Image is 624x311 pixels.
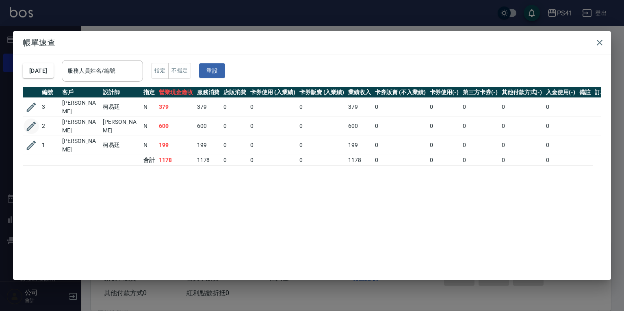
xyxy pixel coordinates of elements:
td: 600 [346,117,373,136]
td: 0 [221,117,248,136]
th: 卡券使用(-) [428,87,461,98]
td: 600 [157,117,195,136]
td: 0 [544,97,577,117]
th: 第三方卡券(-) [461,87,500,98]
td: 1 [40,136,60,155]
td: 600 [195,117,222,136]
td: N [141,117,157,136]
th: 其他付款方式(-) [500,87,544,98]
td: 合計 [141,155,157,165]
td: 0 [428,155,461,165]
button: [DATE] [23,63,54,78]
th: 卡券販賣 (不入業績) [373,87,427,98]
td: 0 [428,97,461,117]
td: 0 [221,136,248,155]
th: 業績收入 [346,87,373,98]
td: 0 [297,97,347,117]
td: 0 [373,155,427,165]
th: 營業現金應收 [157,87,195,98]
td: 1178 [195,155,222,165]
td: 0 [428,117,461,136]
td: 0 [500,155,544,165]
th: 編號 [40,87,60,98]
th: 備註 [577,87,593,98]
td: 0 [461,117,500,136]
td: 1178 [157,155,195,165]
h2: 帳單速查 [13,31,611,54]
button: 不指定 [168,63,191,79]
td: 0 [248,136,297,155]
th: 入金使用(-) [544,87,577,98]
td: 0 [500,97,544,117]
th: 卡券販賣 (入業績) [297,87,347,98]
th: 服務消費 [195,87,222,98]
th: 卡券使用 (入業績) [248,87,297,98]
td: 0 [248,97,297,117]
th: 客戶 [60,87,101,98]
td: [PERSON_NAME] [101,117,141,136]
td: 199 [195,136,222,155]
td: 0 [297,155,347,165]
td: 0 [500,117,544,136]
td: 1178 [346,155,373,165]
td: 0 [544,117,577,136]
td: 3 [40,97,60,117]
td: N [141,136,157,155]
td: 0 [373,97,427,117]
td: 0 [373,136,427,155]
td: 0 [544,136,577,155]
td: 0 [248,117,297,136]
td: 199 [157,136,195,155]
td: 0 [461,136,500,155]
td: 0 [221,155,248,165]
td: 2 [40,117,60,136]
td: [PERSON_NAME] [60,117,101,136]
td: 0 [221,97,248,117]
td: 0 [297,117,347,136]
td: 0 [461,97,500,117]
td: N [141,97,157,117]
th: 指定 [141,87,157,98]
td: 0 [248,155,297,165]
td: 379 [346,97,373,117]
td: [PERSON_NAME] [60,97,101,117]
th: 店販消費 [221,87,248,98]
td: 0 [500,136,544,155]
td: 柯易廷 [101,136,141,155]
td: 0 [461,155,500,165]
button: 指定 [151,63,169,79]
td: [PERSON_NAME] [60,136,101,155]
td: 379 [195,97,222,117]
td: 柯易廷 [101,97,141,117]
th: 設計師 [101,87,141,98]
td: 0 [373,117,427,136]
td: 0 [428,136,461,155]
td: 379 [157,97,195,117]
td: 0 [297,136,347,155]
button: 重設 [199,63,225,78]
td: 0 [544,155,577,165]
th: 訂單來源 [593,87,620,98]
td: 199 [346,136,373,155]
